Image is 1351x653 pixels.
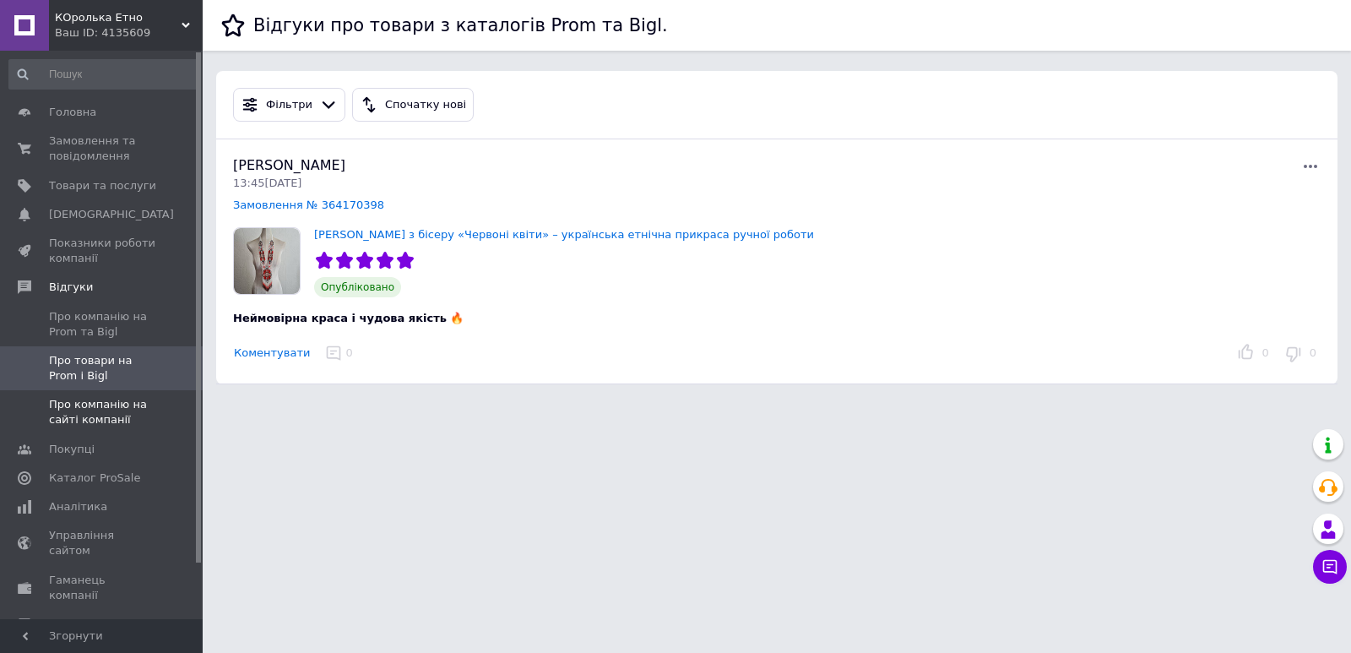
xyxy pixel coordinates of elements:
button: Спочатку нові [352,88,474,122]
span: [PERSON_NAME] [233,157,345,173]
span: Товари та послуги [49,178,156,193]
img: Гердан з бісеру «Червоні квіти» – українська етнічна прикраса ручної роботи [234,228,300,294]
span: КОролька Етно [55,10,182,25]
a: Замовлення № 364170398 [233,199,384,211]
button: Коментувати [233,345,311,362]
span: Гаманець компанії [49,573,156,603]
span: Про товари на Prom і Bigl [49,353,156,384]
a: [PERSON_NAME] з бісеру «Червоні квіти» – українська етнічна прикраса ручної роботи [314,228,814,241]
span: Неймовірна краса і чудова якість 🔥 [233,312,464,324]
button: Чат з покупцем [1313,550,1347,584]
div: Ваш ID: 4135609 [55,25,203,41]
span: [DEMOGRAPHIC_DATA] [49,207,174,222]
span: Замовлення та повідомлення [49,133,156,164]
button: Фільтри [233,88,345,122]
h1: Відгуки про товари з каталогів Prom та Bigl. [253,15,668,35]
input: Пошук [8,59,199,90]
span: Маркет [49,617,92,632]
span: Управління сайтом [49,528,156,558]
span: Головна [49,105,96,120]
span: Аналітика [49,499,107,514]
div: Спочатку нові [382,96,469,114]
span: Показники роботи компанії [49,236,156,266]
div: Фільтри [263,96,316,114]
span: Опубліковано [314,277,401,297]
span: Відгуки [49,280,93,295]
span: Каталог ProSale [49,471,140,486]
span: 13:45[DATE] [233,177,301,189]
span: Про компанію на Prom та Bigl [49,309,156,340]
span: Покупці [49,442,95,457]
span: Про компанію на сайті компанії [49,397,156,427]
